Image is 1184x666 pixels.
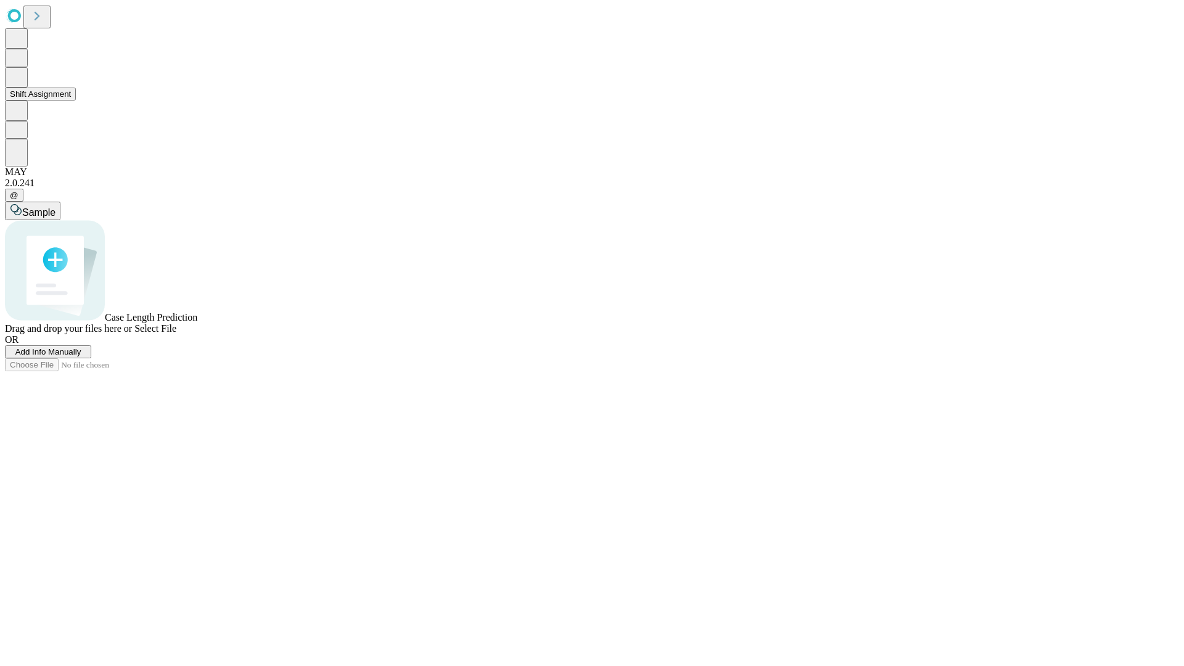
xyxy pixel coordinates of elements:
[5,189,23,202] button: @
[22,207,55,218] span: Sample
[15,347,81,356] span: Add Info Manually
[10,191,18,200] span: @
[5,345,91,358] button: Add Info Manually
[105,312,197,323] span: Case Length Prediction
[5,166,1179,178] div: MAY
[5,202,60,220] button: Sample
[5,88,76,101] button: Shift Assignment
[5,334,18,345] span: OR
[134,323,176,334] span: Select File
[5,178,1179,189] div: 2.0.241
[5,323,132,334] span: Drag and drop your files here or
